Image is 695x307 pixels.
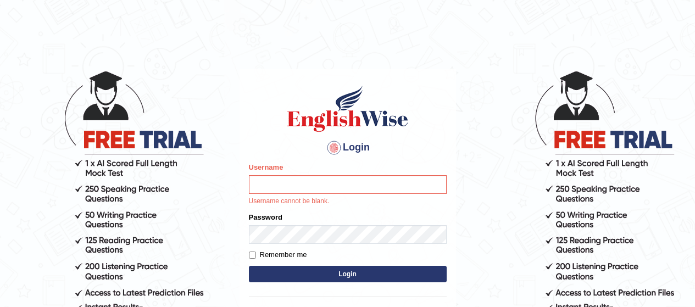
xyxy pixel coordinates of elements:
p: Username cannot be blank. [249,197,447,206]
input: Remember me [249,252,256,259]
label: Remember me [249,249,307,260]
label: Password [249,212,282,222]
h4: Login [249,139,447,157]
img: Logo of English Wise sign in for intelligent practice with AI [285,84,410,133]
button: Login [249,266,447,282]
label: Username [249,162,283,172]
